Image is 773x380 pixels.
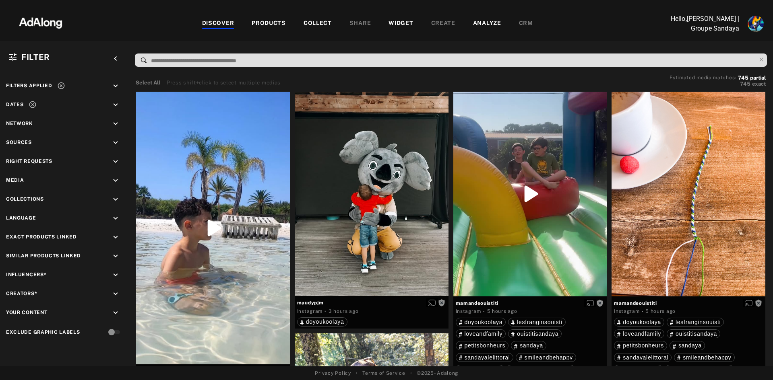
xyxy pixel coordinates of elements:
span: maudypjm [297,299,446,306]
span: mamandeouistiti [456,300,605,307]
time: 2025-08-21T09:26:08.000Z [329,308,359,314]
span: • [410,370,412,377]
div: COLLECT [304,19,332,29]
span: · [483,308,485,315]
div: ouistitisandaya [670,331,717,337]
i: keyboard_arrow_down [111,290,120,298]
i: keyboard_arrow_down [111,82,120,90]
span: ouistitisandaya [676,331,717,337]
div: vacancesaucamping [668,366,730,372]
p: Hello, [PERSON_NAME] | Groupe Sandaya [659,14,739,33]
span: petitsbonheurs [465,342,506,349]
time: 2025-08-21T07:44:44.000Z [487,308,517,314]
button: 745partial [738,76,766,80]
span: Your Content [6,310,47,315]
a: Privacy Policy [315,370,351,377]
span: Right Requests [6,158,52,164]
span: Similar Products Linked [6,253,81,259]
time: 2025-08-21T07:44:44.000Z [645,308,676,314]
i: keyboard_arrow_down [111,308,120,317]
i: keyboard_arrow_down [111,119,120,128]
div: loveandfamily [617,331,661,337]
span: smileandbehappy [525,354,573,361]
div: petitsbonheurs [617,343,664,348]
div: doyoukoolaya [617,319,661,325]
div: SHARE [349,19,371,29]
span: Rights not requested [596,300,604,306]
span: Language [6,215,36,221]
i: keyboard_arrow_down [111,176,120,185]
div: PRODUCTS [252,19,286,29]
span: smileandbehappy [683,354,731,361]
span: Exact Products Linked [6,234,77,240]
span: Collections [6,196,44,202]
div: sandaya [673,343,702,348]
span: · [324,308,327,314]
div: Instagram [297,308,322,315]
span: • [356,370,358,377]
div: Exclude Graphic Labels [6,329,80,336]
span: © 2025 - Adalong [417,370,458,377]
span: Influencers* [6,272,46,277]
span: sandayalelittoral [465,354,510,361]
div: petitsbonheurs [459,343,506,348]
i: keyboard_arrow_down [111,271,120,279]
span: Dates [6,102,24,107]
i: keyboard_arrow_left [111,54,120,63]
div: CREATE [431,19,455,29]
span: Filter [21,52,50,62]
button: Enable diffusion on this media [584,299,596,307]
span: loveandfamily [623,331,661,337]
span: doyoukoolaya [623,319,661,325]
div: smileandbehappy [677,355,731,360]
i: keyboard_arrow_down [111,157,120,166]
div: sandayalelittoral [617,355,668,360]
div: Press shift+click to select multiple medias [167,79,281,87]
div: smileandbehappy [519,355,573,360]
button: Enable diffusion on this media [426,298,438,307]
span: mamandeouistiti [614,300,763,307]
span: sandaya [520,342,543,349]
i: keyboard_arrow_down [111,252,120,261]
div: Instagram [614,308,639,315]
span: Rights not requested [438,300,445,305]
span: 745 [738,75,748,81]
span: doyoukoolaya [465,319,503,325]
img: 63233d7d88ed69de3c212112c67096b6.png [5,10,76,34]
div: sandayalelittoral [459,355,510,360]
div: lesfranginsouisti [511,319,562,325]
div: CRM [519,19,533,29]
i: keyboard_arrow_down [111,233,120,242]
span: Rights not requested [755,300,762,306]
div: ouistitisandaya [511,331,558,337]
div: doyoukoolaya [300,319,344,325]
div: Instagram [456,308,481,315]
span: ouistitisandaya [517,331,558,337]
div: doyoukoolaya [459,319,503,325]
div: loveandfamily [459,331,503,337]
span: 745 [740,81,750,87]
div: sandaya [514,343,543,348]
a: Terms of Service [362,370,405,377]
div: ANALYZE [473,19,501,29]
i: keyboard_arrow_down [111,195,120,204]
i: keyboard_arrow_down [111,214,120,223]
span: lesfranginsouisti [676,319,721,325]
span: loveandfamily [465,331,503,337]
span: Filters applied [6,83,52,88]
span: Sources [6,140,32,145]
i: keyboard_arrow_down [111,101,120,109]
div: summervibes [617,366,659,372]
span: sandayalelittoral [623,354,668,361]
div: vacancesaucamping [510,366,572,372]
span: · [642,308,644,315]
div: DISCOVER [202,19,234,29]
span: Creators* [6,291,37,296]
button: Enable diffusion on this media [743,299,755,307]
button: Select All [136,79,160,87]
span: lesfranginsouisti [517,319,562,325]
span: sandaya [678,342,702,349]
button: 745exact [670,80,766,88]
button: Account settings [746,14,766,34]
div: summervibes [459,366,501,372]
